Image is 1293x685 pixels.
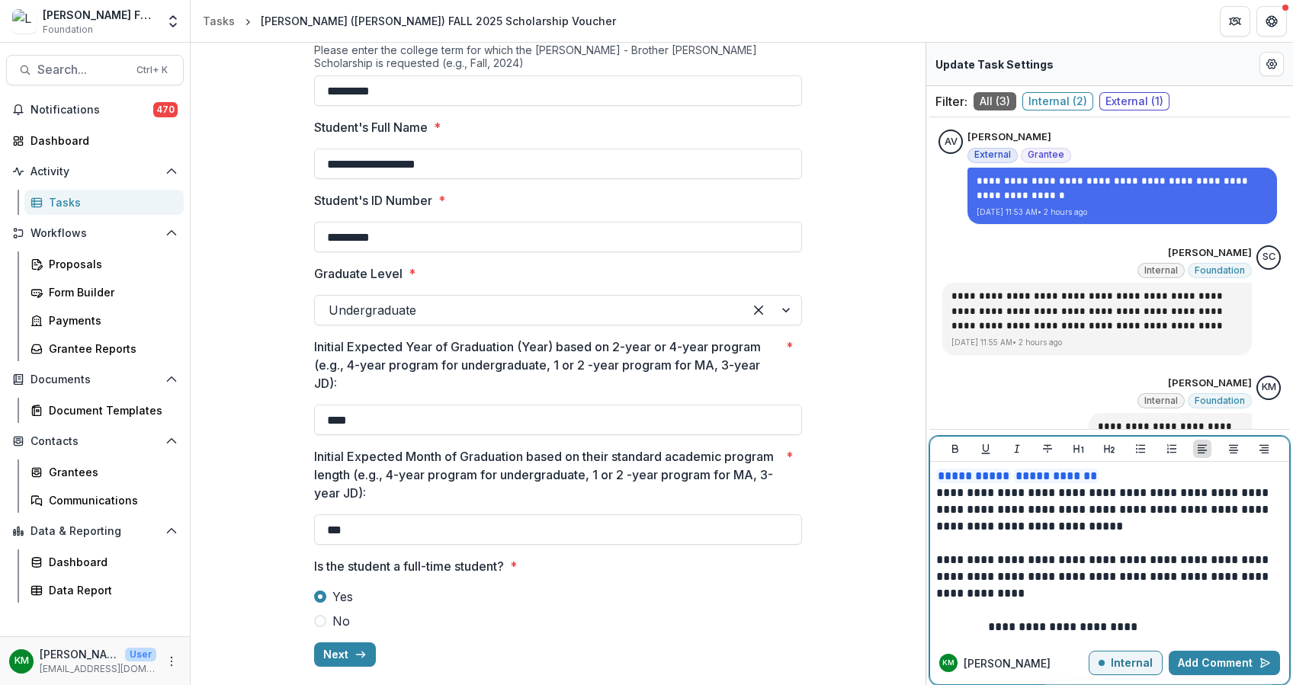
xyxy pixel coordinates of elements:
button: More [162,652,181,671]
div: Form Builder [49,284,172,300]
span: Data & Reporting [30,525,159,538]
button: Bullet List [1131,440,1150,458]
span: Internal ( 2 ) [1022,92,1093,110]
div: Communications [49,492,172,508]
span: Documents [30,373,159,386]
button: Heading 2 [1100,440,1118,458]
p: Is the student a full-time student? [314,557,504,575]
span: 470 [153,102,178,117]
div: Kate Morris [1262,383,1276,392]
a: Proposals [24,251,184,277]
p: Student's Full Name [314,118,428,136]
span: Internal [1144,265,1178,276]
span: External ( 1 ) [1099,92,1169,110]
span: No [332,612,350,630]
a: Communications [24,488,184,513]
div: [PERSON_NAME] ([PERSON_NAME]) FALL 2025 Scholarship Voucher [261,13,616,29]
span: Contacts [30,435,159,448]
div: Please enter the college term for which the [PERSON_NAME] - Brother [PERSON_NAME] Scholarship is ... [314,43,802,75]
div: Document Templates [49,402,172,418]
p: Update Task Settings [935,56,1054,72]
button: Open entity switcher [162,6,184,37]
div: Clear selected options [746,298,771,322]
button: Internal [1089,651,1163,675]
div: Grantee Reports [49,341,172,357]
span: All ( 3 ) [974,92,1016,110]
a: Grantees [24,459,184,485]
div: Tasks [203,13,235,29]
button: Open Contacts [6,429,184,453]
div: Dashboard [49,554,172,570]
p: [EMAIL_ADDRESS][DOMAIN_NAME] [40,662,156,676]
p: [PERSON_NAME] [1168,245,1252,261]
button: Edit Form Settings [1259,52,1284,76]
button: Notifications470 [6,98,184,122]
p: Internal [1111,657,1153,670]
a: Grantee Reports [24,336,184,361]
button: Next [314,642,376,667]
p: [PERSON_NAME] [40,646,119,662]
a: Tasks [24,190,184,215]
div: Proposals [49,256,172,272]
span: Notifications [30,104,153,117]
span: Search... [37,62,127,77]
a: Tasks [197,10,241,32]
a: Dashboard [6,128,184,153]
img: Lavelle Fund for the Blind [12,9,37,34]
button: Heading 1 [1070,440,1088,458]
div: Data Report [49,582,172,598]
button: Align Left [1193,440,1211,458]
p: User [125,648,156,661]
div: [PERSON_NAME] Fund for the Blind [43,7,156,23]
button: Ordered List [1163,440,1181,458]
nav: breadcrumb [197,10,622,32]
div: Payments [49,312,172,328]
p: [PERSON_NAME] [967,130,1051,145]
span: External [974,149,1011,160]
a: Document Templates [24,398,184,423]
div: Grantees [49,464,172,480]
p: [PERSON_NAME] [1168,376,1252,391]
div: Sandra Ching [1263,252,1275,262]
p: Initial Expected Month of Graduation based on their standard academic program length (e.g., 4-yea... [314,447,780,502]
div: Amanda Voskinarian [945,137,958,147]
span: Activity [30,165,159,178]
button: Get Help [1256,6,1287,37]
span: Grantee [1028,149,1064,160]
div: Tasks [49,194,172,210]
a: Data Report [24,578,184,603]
p: [DATE] 11:55 AM • 2 hours ago [951,337,1243,348]
p: [PERSON_NAME] [964,655,1051,671]
div: Dashboard [30,133,172,149]
span: Foundation [43,23,93,37]
a: Dashboard [24,549,184,575]
button: Open Activity [6,159,184,184]
p: Initial Expected Year of Graduation (Year) based on 2-year or 4-year program (e.g., 4-year progra... [314,338,780,392]
button: Add Comment [1169,651,1280,675]
span: Yes [332,587,353,606]
button: Search... [6,55,184,85]
div: Kate Morris [942,659,955,667]
div: Ctrl + K [133,62,171,78]
a: Payments [24,308,184,333]
button: Align Center [1224,440,1243,458]
p: Student's ID Number [314,191,432,210]
button: Italicize [1008,440,1026,458]
button: Bold [946,440,964,458]
p: [DATE] 11:53 AM • 2 hours ago [977,206,1268,218]
button: Open Documents [6,367,184,392]
span: Internal [1144,395,1178,406]
button: Open Data & Reporting [6,519,184,543]
button: Strike [1038,440,1057,458]
span: Workflows [30,227,159,240]
a: Form Builder [24,280,184,305]
p: Filter: [935,92,967,110]
span: Foundation [1195,265,1245,276]
p: Graduate Level [314,264,403,283]
span: Foundation [1195,395,1245,406]
button: Align Right [1255,440,1273,458]
div: Kate Morris [14,656,29,666]
button: Underline [977,440,995,458]
button: Open Workflows [6,221,184,245]
button: Partners [1220,6,1250,37]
